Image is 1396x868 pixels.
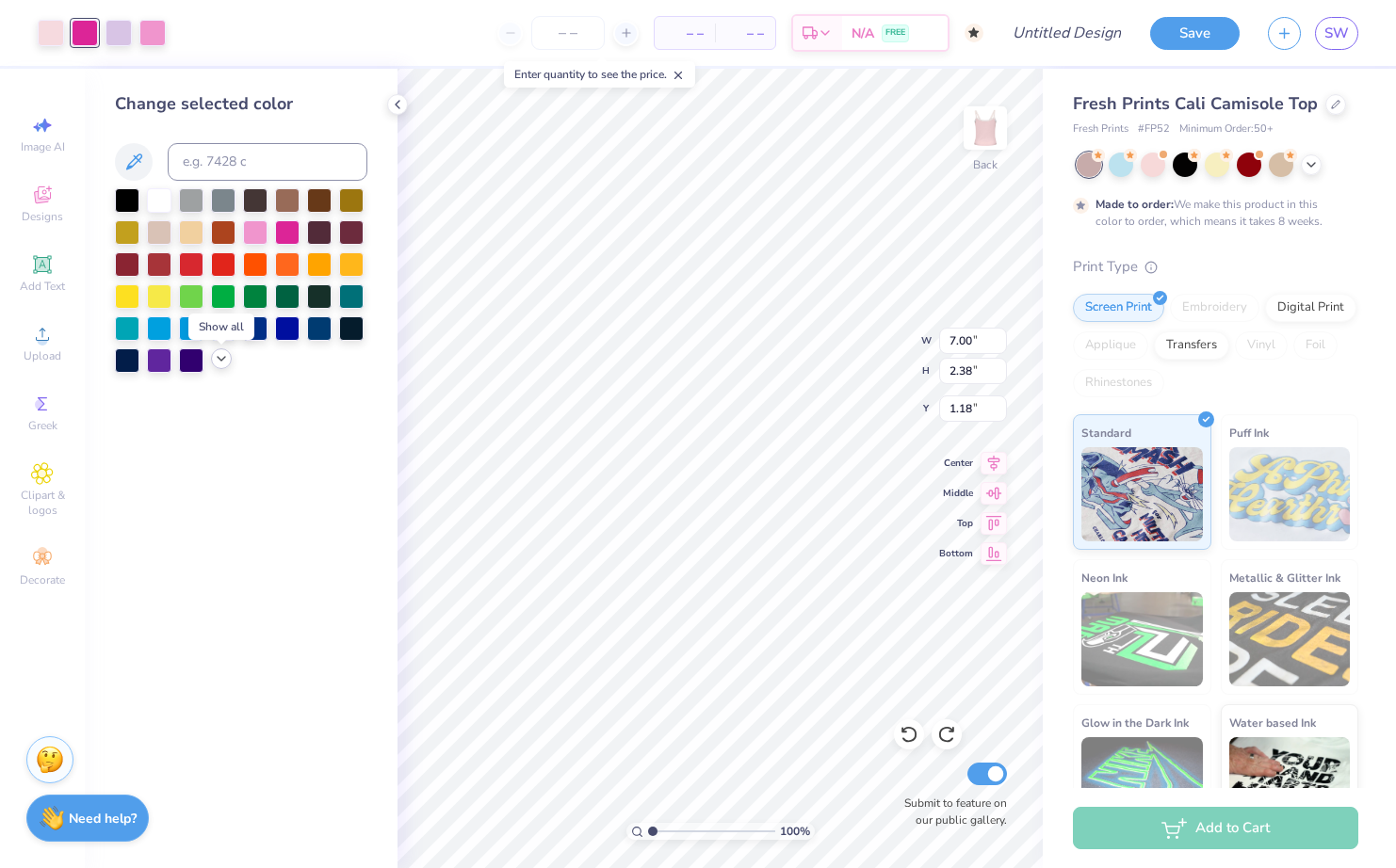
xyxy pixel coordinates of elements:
span: Standard [1081,423,1131,442]
span: Upload [24,348,61,363]
div: Screen Print [1073,294,1164,322]
span: Decorate [20,572,65,587]
div: Print Type [1073,256,1358,278]
img: Water based Ink [1229,737,1351,831]
span: Image AI [21,139,65,154]
span: – – [666,24,704,43]
img: Neon Ink [1081,592,1203,686]
span: Greek [28,418,57,433]
img: Metallic & Glitter Ink [1229,592,1351,686]
div: Digital Print [1265,294,1356,322]
input: – – [531,16,605,50]
div: Change selected color [115,91,367,117]
span: Metallic & Glitter Ink [1229,568,1340,587]
div: Rhinestones [1073,369,1164,397]
span: 100 % [780,823,810,840]
img: Back [966,109,1004,147]
span: Fresh Prints Cali Camisole Top [1073,92,1318,115]
span: Minimum Order: 50 + [1179,121,1274,137]
span: SW [1324,23,1349,44]
span: Neon Ink [1081,568,1128,587]
span: FREE [885,26,905,40]
input: e.g. 7428 c [168,143,367,181]
strong: Made to order: [1096,197,1174,212]
span: # FP52 [1138,121,1170,137]
div: Foil [1293,331,1338,360]
span: Fresh Prints [1073,121,1128,137]
strong: Need help? [69,810,137,828]
span: Glow in the Dark Ink [1081,713,1189,732]
div: Back [973,156,998,173]
span: Top [939,517,973,530]
span: Middle [939,487,973,500]
span: Designs [22,209,63,224]
div: Transfers [1154,331,1229,360]
span: Add Text [20,279,65,294]
label: Submit to feature on our public gallery. [894,795,1007,828]
a: SW [1315,17,1358,50]
img: Puff Ink [1229,447,1351,541]
span: Bottom [939,547,973,560]
span: Clipart & logos [9,488,75,518]
div: We make this product in this color to order, which means it takes 8 weeks. [1096,196,1327,230]
div: Applique [1073,331,1148,360]
img: Standard [1081,447,1203,541]
button: Save [1150,17,1240,50]
input: Untitled Design [998,14,1136,52]
span: – – [726,24,764,43]
div: Embroidery [1170,294,1259,322]
span: Center [939,457,973,470]
span: Puff Ink [1229,423,1269,442]
img: Glow in the Dark Ink [1081,737,1203,831]
span: N/A [852,24,874,43]
div: Vinyl [1235,331,1288,360]
div: Enter quantity to see the price. [504,61,695,88]
span: Water based Ink [1229,713,1316,732]
div: Show all [188,313,254,340]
